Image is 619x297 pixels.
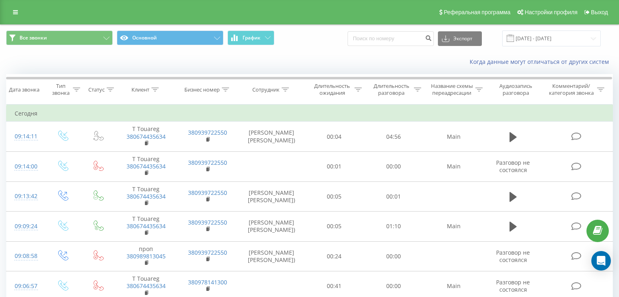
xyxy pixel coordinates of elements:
[127,133,166,140] a: 380674435634
[188,189,227,197] a: 380939722550
[15,248,36,264] div: 09:08:58
[184,86,220,93] div: Бизнес номер
[127,162,166,170] a: 380674435634
[364,212,423,242] td: 01:10
[115,151,177,181] td: Т Touareg
[364,151,423,181] td: 00:00
[492,83,540,96] div: Аудиозапись разговора
[127,282,166,290] a: 380674435634
[496,278,530,293] span: Разговор не состоялся
[15,129,36,144] div: 09:14:11
[496,249,530,264] span: Разговор не состоялся
[238,181,305,212] td: [PERSON_NAME] [PERSON_NAME])
[127,252,166,260] a: 380989813045
[364,122,423,152] td: 04:56
[188,278,227,286] a: 380978141300
[305,151,364,181] td: 00:01
[127,222,166,230] a: 380674435634
[127,192,166,200] a: 380674435634
[15,218,36,234] div: 09:09:24
[525,9,577,15] span: Настройки профиля
[364,181,423,212] td: 00:01
[312,83,353,96] div: Длительность ожидания
[238,212,305,242] td: [PERSON_NAME] [PERSON_NAME])
[348,31,434,46] input: Поиск по номеру
[15,188,36,204] div: 09:13:42
[364,241,423,271] td: 00:00
[188,249,227,256] a: 380939722550
[423,151,484,181] td: Main
[444,9,510,15] span: Реферальная программа
[188,218,227,226] a: 380939722550
[305,212,364,242] td: 00:05
[252,86,280,93] div: Сотрудник
[188,129,227,136] a: 380939722550
[496,159,530,174] span: Разговор не состоялся
[51,83,70,96] div: Тип звонка
[15,159,36,175] div: 09:14:00
[305,181,364,212] td: 00:05
[117,31,223,45] button: Основной
[470,58,613,66] a: Когда данные могут отличаться от других систем
[243,35,260,41] span: График
[7,105,613,122] td: Сегодня
[431,83,473,96] div: Название схемы переадресации
[423,212,484,242] td: Main
[188,159,227,166] a: 380939722550
[15,278,36,294] div: 09:06:57
[6,31,113,45] button: Все звонки
[238,241,305,271] td: [PERSON_NAME] [PERSON_NAME])
[115,212,177,242] td: Т Touareg
[591,9,608,15] span: Выход
[238,122,305,152] td: [PERSON_NAME] [PERSON_NAME])
[88,86,105,93] div: Статус
[438,31,482,46] button: Экспорт
[131,86,149,93] div: Клиент
[20,35,47,41] span: Все звонки
[305,122,364,152] td: 00:04
[547,83,595,96] div: Комментарий/категория звонка
[591,251,611,271] div: Open Intercom Messenger
[115,122,177,152] td: Т Touareg
[423,122,484,152] td: Main
[115,241,177,271] td: проп
[371,83,412,96] div: Длительность разговора
[9,86,39,93] div: Дата звонка
[115,181,177,212] td: Т Touareg
[305,241,364,271] td: 00:24
[227,31,274,45] button: График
